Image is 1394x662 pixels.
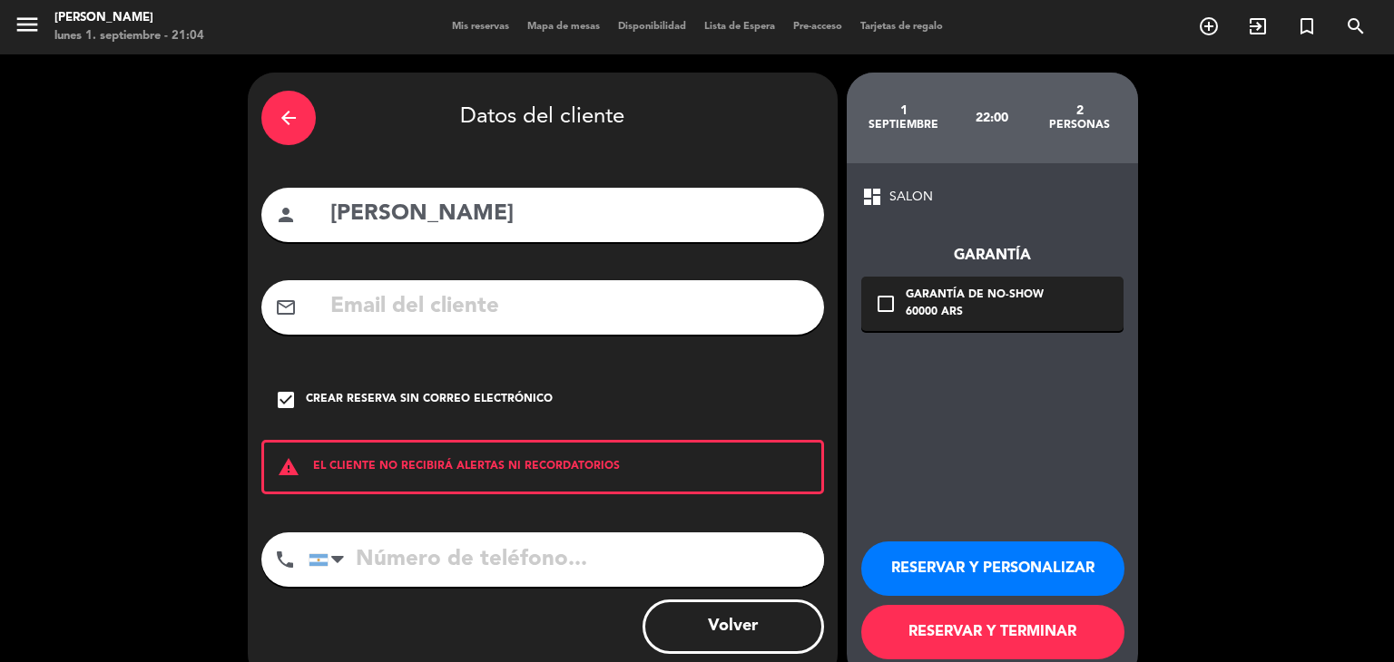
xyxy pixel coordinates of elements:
[875,293,897,315] i: check_box_outline_blank
[54,9,204,27] div: [PERSON_NAME]
[1198,15,1220,37] i: add_circle_outline
[261,86,824,150] div: Datos del cliente
[609,22,695,32] span: Disponibilidad
[1345,15,1367,37] i: search
[861,186,883,208] span: dashboard
[261,440,824,494] div: EL CLIENTE NO RECIBIRÁ ALERTAS NI RECORDATORIOS
[906,304,1044,322] div: 60000 ARS
[518,22,609,32] span: Mapa de mesas
[860,103,948,118] div: 1
[278,107,299,129] i: arrow_back
[54,27,204,45] div: lunes 1. septiembre - 21:04
[329,288,810,326] input: Email del cliente
[309,533,351,586] div: Argentina: +54
[443,22,518,32] span: Mis reservas
[851,22,952,32] span: Tarjetas de regalo
[861,605,1124,659] button: RESERVAR Y TERMINAR
[1296,15,1318,37] i: turned_in_not
[695,22,784,32] span: Lista de Espera
[861,541,1124,596] button: RESERVAR Y PERSONALIZAR
[1036,118,1124,132] div: personas
[906,287,1044,305] div: Garantía de no-show
[275,204,297,226] i: person
[861,244,1124,268] div: Garantía
[306,391,553,409] div: Crear reserva sin correo electrónico
[1036,103,1124,118] div: 2
[274,549,296,570] i: phone
[275,389,297,411] i: check_box
[784,22,851,32] span: Pre-acceso
[275,297,297,318] i: mail_outline
[309,532,824,587] input: Número de teléfono...
[947,86,1036,150] div: 22:00
[860,118,948,132] div: septiembre
[14,11,41,38] i: menu
[643,599,824,654] button: Volver
[889,187,933,208] span: SALON
[1247,15,1269,37] i: exit_to_app
[329,196,810,233] input: Nombre del cliente
[264,456,313,478] i: warning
